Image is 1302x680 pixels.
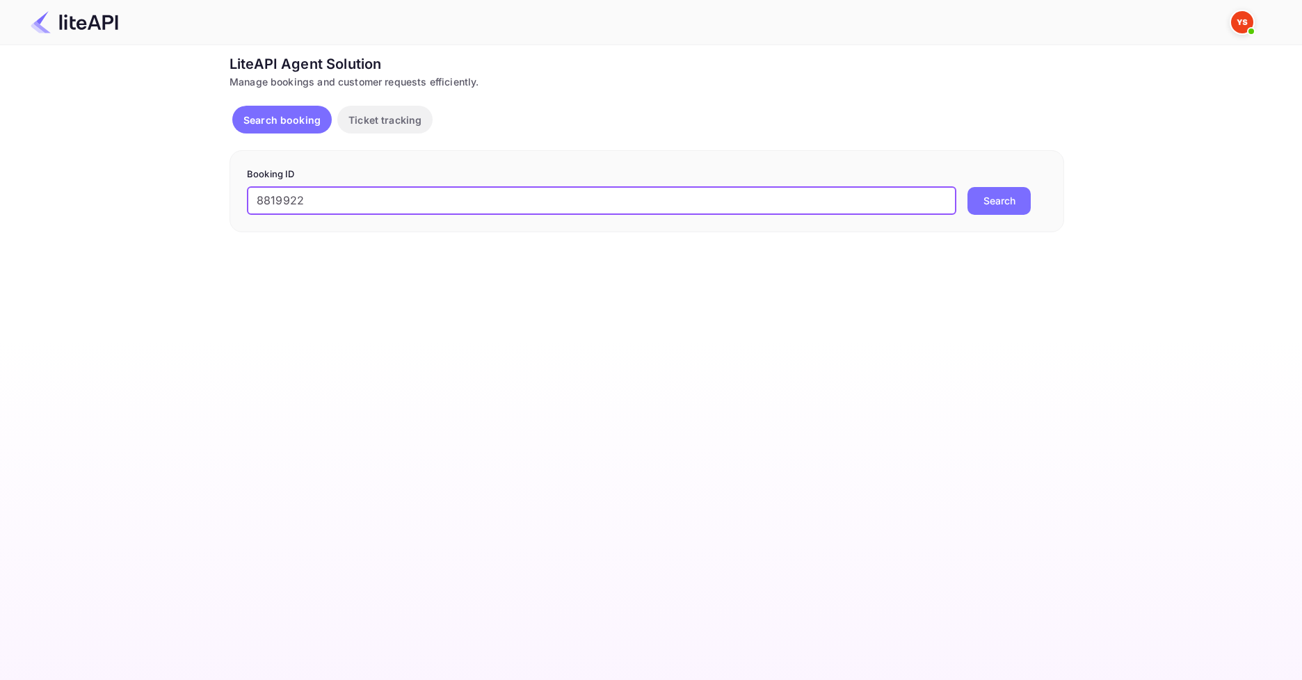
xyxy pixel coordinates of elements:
button: Search [967,187,1031,215]
div: Manage bookings and customer requests efficiently. [230,74,1064,89]
p: Ticket tracking [348,113,421,127]
input: Enter Booking ID (e.g., 63782194) [247,187,956,215]
div: LiteAPI Agent Solution [230,54,1064,74]
img: LiteAPI Logo [31,11,118,33]
img: Yandex Support [1231,11,1253,33]
p: Search booking [243,113,321,127]
p: Booking ID [247,168,1047,181]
